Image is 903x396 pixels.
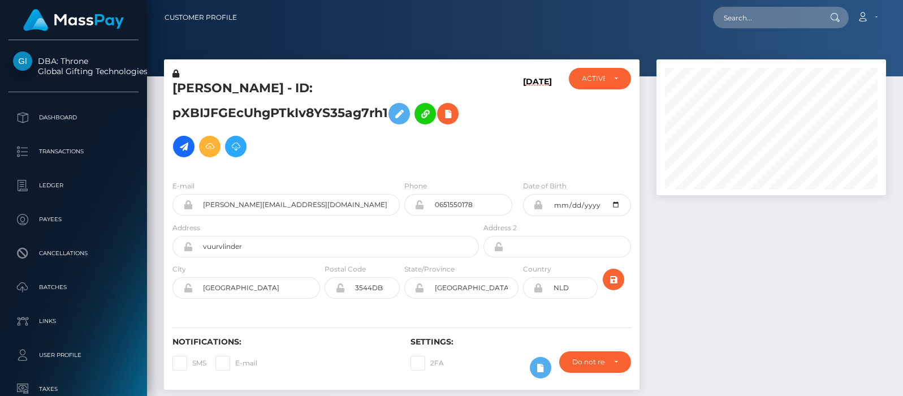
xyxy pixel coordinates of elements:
[8,205,139,234] a: Payees
[325,264,366,274] label: Postal Code
[172,337,394,347] h6: Notifications:
[523,264,551,274] label: Country
[13,347,134,364] p: User Profile
[8,239,139,268] a: Cancellations
[165,6,237,29] a: Customer Profile
[8,56,139,76] span: DBA: Throne Global Gifting Technologies Inc
[13,143,134,160] p: Transactions
[411,356,444,371] label: 2FA
[172,356,206,371] label: SMS
[172,80,473,163] h5: [PERSON_NAME] - ID: pXBIJFGEcUhgPTkIv8YS35ag7rh1
[8,137,139,166] a: Transactions
[411,337,632,347] h6: Settings:
[523,181,567,191] label: Date of Birth
[13,51,32,71] img: Global Gifting Technologies Inc
[8,273,139,302] a: Batches
[404,181,427,191] label: Phone
[572,358,606,367] div: Do not require
[523,77,552,167] h6: [DATE]
[8,307,139,335] a: Links
[172,264,186,274] label: City
[13,313,134,330] p: Links
[404,264,455,274] label: State/Province
[559,351,632,373] button: Do not require
[172,223,200,233] label: Address
[8,341,139,369] a: User Profile
[172,181,195,191] label: E-mail
[173,136,195,157] a: Initiate Payout
[713,7,819,28] input: Search...
[8,104,139,132] a: Dashboard
[8,171,139,200] a: Ledger
[13,211,134,228] p: Payees
[13,109,134,126] p: Dashboard
[13,177,134,194] p: Ledger
[23,9,124,31] img: MassPay Logo
[13,279,134,296] p: Batches
[215,356,257,371] label: E-mail
[483,223,517,233] label: Address 2
[569,68,631,89] button: ACTIVE
[13,245,134,262] p: Cancellations
[582,74,605,83] div: ACTIVE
